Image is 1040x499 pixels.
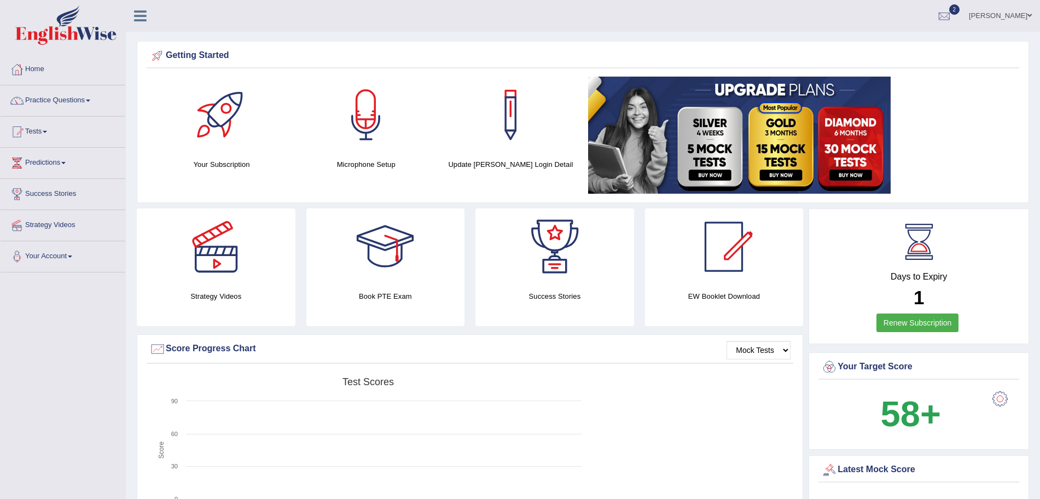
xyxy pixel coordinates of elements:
[881,394,941,434] b: 58+
[444,159,577,170] h4: Update [PERSON_NAME] Login Detail
[914,287,924,308] b: 1
[821,359,1016,375] div: Your Target Score
[1,210,125,237] a: Strategy Videos
[171,431,178,437] text: 60
[949,4,960,15] span: 2
[821,462,1016,478] div: Latest Mock Score
[1,117,125,144] a: Tests
[149,48,1016,64] div: Getting Started
[137,291,295,302] h4: Strategy Videos
[1,148,125,175] a: Predictions
[588,77,891,194] img: small5.jpg
[171,398,178,404] text: 90
[149,341,791,357] div: Score Progress Chart
[299,159,433,170] h4: Microphone Setup
[306,291,465,302] h4: Book PTE Exam
[821,272,1016,282] h4: Days to Expiry
[155,159,288,170] h4: Your Subscription
[1,54,125,82] a: Home
[1,179,125,206] a: Success Stories
[1,85,125,113] a: Practice Questions
[876,314,959,332] a: Renew Subscription
[158,442,165,459] tspan: Score
[645,291,804,302] h4: EW Booklet Download
[171,463,178,469] text: 30
[475,291,634,302] h4: Success Stories
[342,376,394,387] tspan: Test scores
[1,241,125,269] a: Your Account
